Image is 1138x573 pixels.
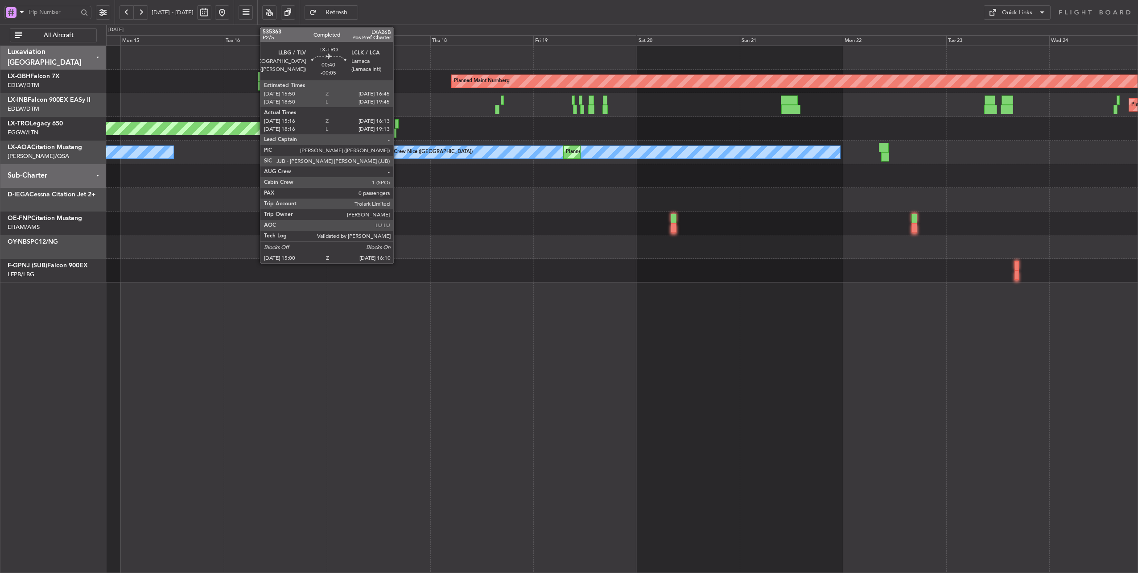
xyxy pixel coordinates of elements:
a: OY-NBSPC12/NG [8,239,58,245]
div: Quick Links [1002,8,1032,17]
span: LX-TRO [8,120,30,127]
a: EDLW/DTM [8,81,39,89]
div: Mon 22 [843,35,946,46]
a: EDLW/DTM [8,105,39,113]
a: LX-INBFalcon 900EX EASy II [8,97,91,103]
span: LX-AOA [8,144,31,150]
span: LX-GBH [8,73,30,79]
span: OY-NBS [8,239,30,245]
input: Trip Number [28,5,78,19]
span: LX-INB [8,97,28,103]
span: All Aircraft [24,32,94,38]
div: [DATE] [108,26,124,34]
button: Refresh [305,5,358,20]
a: LFPB/LBG [8,270,34,278]
span: OE-FNP [8,215,31,221]
span: Refresh [318,9,355,16]
a: [PERSON_NAME]/QSA [8,152,69,160]
a: EGGW/LTN [8,129,38,137]
button: Quick Links [984,5,1051,20]
a: LX-AOACitation Mustang [8,144,82,150]
div: Planned Maint [GEOGRAPHIC_DATA] ([GEOGRAPHIC_DATA]) [295,75,435,88]
a: EHAM/AMS [8,223,40,231]
span: [DATE] - [DATE] [152,8,194,17]
a: D-IEGACessna Citation Jet 2+ [8,191,95,198]
div: Fri 19 [533,35,636,46]
a: F-GPNJ (SUB)Falcon 900EX [8,262,88,269]
span: F-GPNJ (SUB) [8,262,47,269]
button: All Aircraft [10,28,97,42]
div: Planned Maint Nurnberg [454,75,510,88]
div: Planned Maint Nice ([GEOGRAPHIC_DATA]) [566,145,665,159]
span: D-IEGA [8,191,29,198]
a: OE-FNPCitation Mustang [8,215,82,221]
a: LX-GBHFalcon 7X [8,73,60,79]
div: No Crew Nice ([GEOGRAPHIC_DATA]) [385,145,473,159]
div: Mon 15 [120,35,223,46]
div: Tue 16 [224,35,327,46]
div: Sat 20 [637,35,740,46]
div: Sun 21 [740,35,843,46]
div: Tue 23 [946,35,1049,46]
div: Thu 18 [430,35,533,46]
a: LX-TROLegacy 650 [8,120,63,127]
div: Wed 17 [327,35,430,46]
